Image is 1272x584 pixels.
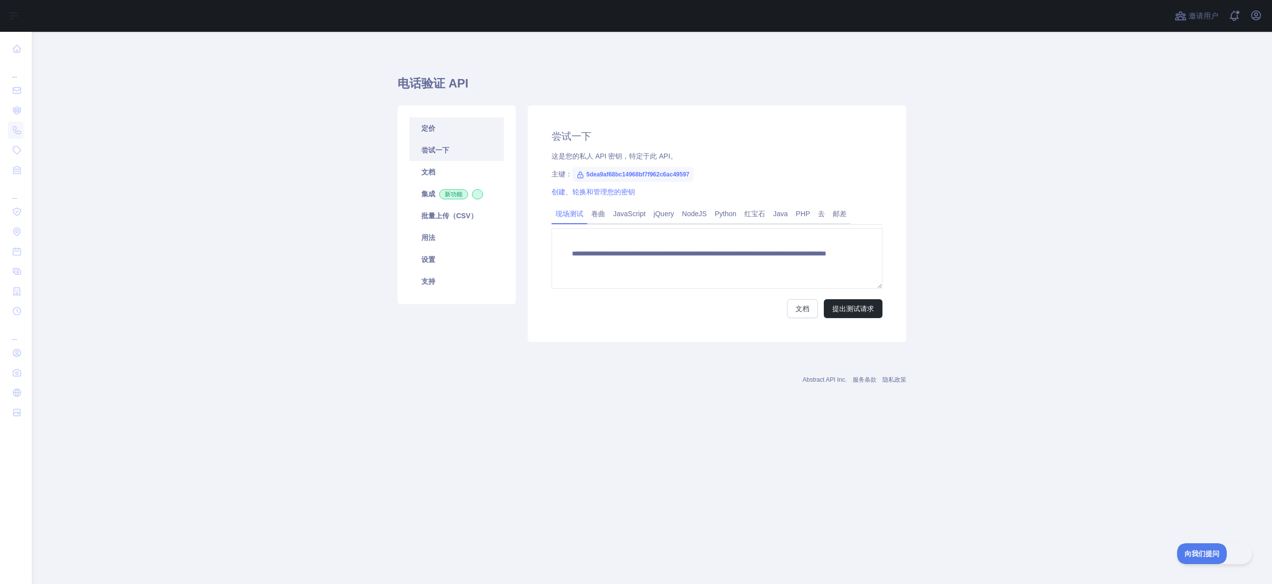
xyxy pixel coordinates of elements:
button: 提出测试请求 [824,299,882,318]
a: 隐私政策 [882,376,906,383]
a: 支持 [409,270,504,292]
font: 邮差 [833,210,847,218]
font: 文档 [795,305,809,313]
font: NodeJS [682,210,707,218]
font: 邀请用户 [1189,11,1218,20]
font: 这是您的私人 API 密钥，特定于此 API。 [552,152,677,160]
font: 尝试一下 [552,131,591,142]
font: 电话验证 API [397,77,469,90]
a: Abstract API Inc. [802,376,847,383]
font: ... [12,334,17,341]
font: 集成 [421,190,435,198]
a: 设置 [409,249,504,270]
font: JavaScript [613,210,645,218]
iframe: 切换客户支持 [1177,543,1252,564]
a: 尝试一下 [409,139,504,161]
font: 新功能 [445,191,463,198]
font: 支持 [421,277,435,285]
font: 设置 [421,255,435,263]
button: 邀请用户 [1173,8,1220,24]
font: 去 [818,210,825,218]
font: 5dea9af68bc14968bf7f962c6ac49597 [586,171,690,178]
a: 服务条款 [853,376,876,383]
font: 文档 [421,168,435,176]
font: ... [12,72,17,79]
a: 用法 [409,227,504,249]
font: 现场测试 [556,210,583,218]
font: 红宝石 [744,210,765,218]
a: 定价 [409,117,504,139]
font: ... [12,193,17,200]
a: 文档 [787,299,818,318]
font: 提出测试请求 [832,305,874,313]
font: 批量上传（CSV） [421,212,477,220]
font: 尝试一下 [421,146,449,154]
a: 创建、轮换和管理您的密钥 [552,188,635,196]
font: 定价 [421,124,435,132]
a: 批量上传（CSV） [409,205,504,227]
font: Python [715,210,736,218]
font: jQuery [653,210,674,218]
font: Java [773,210,788,218]
font: PHP [796,210,810,218]
a: 集成新功能 [409,183,504,205]
font: 卷曲 [591,210,605,218]
font: 主键： [552,170,572,178]
font: 用法 [421,234,435,242]
a: 文档 [409,161,504,183]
